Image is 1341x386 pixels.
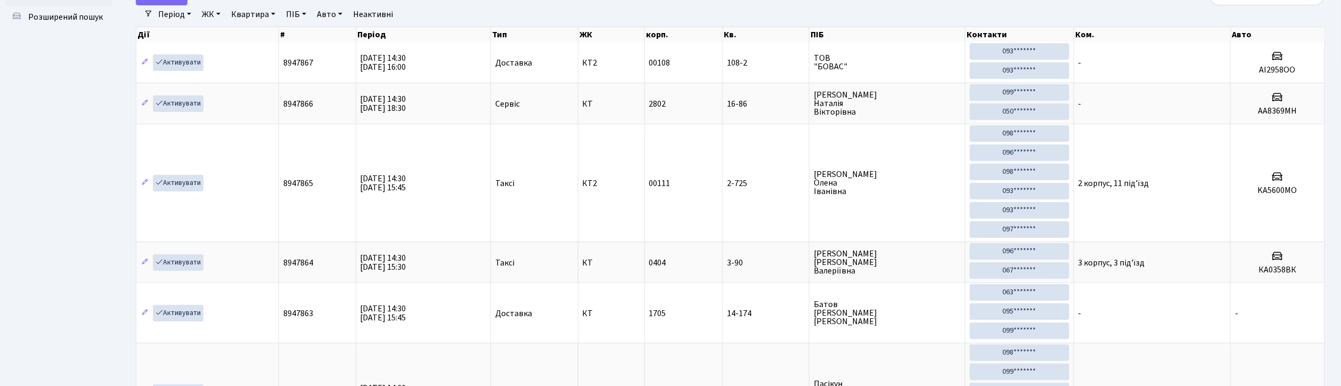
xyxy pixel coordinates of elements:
span: Батов [PERSON_NAME] [PERSON_NAME] [814,300,961,326]
span: [PERSON_NAME] [PERSON_NAME] Валеріївна [814,250,961,275]
a: Авто [313,5,347,23]
span: КТ [583,100,640,108]
span: КТ [583,309,640,318]
a: ПІБ [282,5,310,23]
span: [DATE] 14:30 [DATE] 15:30 [361,252,406,273]
a: Квартира [227,5,280,23]
span: 2802 [649,98,666,110]
th: Тип [491,27,578,42]
th: Кв. [723,27,810,42]
span: Доставка [495,59,532,67]
span: 16-86 [727,100,805,108]
a: Розширений пошук [5,6,112,28]
span: 108-2 [727,59,805,67]
a: Активувати [153,54,203,71]
span: Розширений пошук [28,11,103,23]
span: Сервіс [495,100,520,108]
span: 8947867 [283,57,313,69]
a: Активувати [153,175,203,191]
span: 8947863 [283,308,313,319]
span: Таксі [495,179,514,188]
span: [PERSON_NAME] Наталія Вікторівна [814,91,961,116]
span: 1705 [649,308,666,319]
span: ТОВ "БОВАС" [814,54,961,71]
span: 14-174 [727,309,805,318]
h5: KA5600MO [1235,186,1320,196]
span: [DATE] 14:30 [DATE] 16:00 [361,52,406,73]
th: Контакти [966,27,1074,42]
a: Активувати [153,305,203,321]
span: КТ2 [583,179,640,188]
h5: АА8369МН [1235,106,1320,116]
span: 8947865 [283,178,313,189]
a: Активувати [153,254,203,271]
span: 8947866 [283,98,313,110]
span: [DATE] 14:30 [DATE] 18:30 [361,93,406,114]
span: - [1078,98,1082,110]
th: # [279,27,356,42]
h5: КА0358ВК [1235,265,1320,275]
span: [DATE] 14:30 [DATE] 15:45 [361,303,406,324]
span: [DATE] 14:30 [DATE] 15:45 [361,173,406,194]
span: 00111 [649,178,670,189]
th: ЖК [578,27,645,42]
span: [PERSON_NAME] Олена Іванівна [814,170,961,196]
span: Доставка [495,309,532,318]
span: - [1235,308,1238,319]
span: 2 корпус, 11 під'їзд [1078,178,1149,189]
span: 2-725 [727,179,805,188]
span: 00108 [649,57,670,69]
span: - [1078,57,1082,69]
th: Ком. [1074,27,1231,42]
span: - [1078,308,1082,319]
a: Активувати [153,95,203,112]
th: Період [356,27,492,42]
span: 0404 [649,257,666,269]
a: Неактивні [349,5,397,23]
th: Авто [1231,27,1326,42]
span: 3-90 [727,259,805,267]
th: ПІБ [809,27,966,42]
th: Дії [136,27,279,42]
span: Таксі [495,259,514,267]
th: корп. [645,27,723,42]
a: ЖК [198,5,225,23]
span: КТ [583,259,640,267]
a: Період [154,5,195,23]
h5: АІ2958ОО [1235,65,1320,75]
span: КТ2 [583,59,640,67]
span: 3 корпус, 3 під'їзд [1078,257,1145,269]
span: 8947864 [283,257,313,269]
